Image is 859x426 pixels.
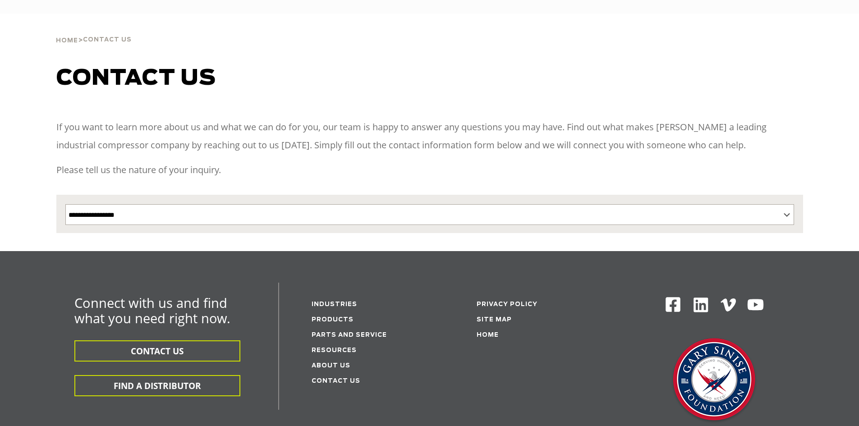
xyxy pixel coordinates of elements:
a: Parts and service [312,332,387,338]
p: Please tell us the nature of your inquiry. [56,161,803,179]
span: Contact Us [83,37,132,43]
span: Connect with us and find what you need right now. [74,294,230,327]
a: Products [312,317,354,323]
button: FIND A DISTRIBUTOR [74,375,240,396]
div: > [56,14,132,48]
a: Home [56,36,78,44]
img: Facebook [665,296,681,313]
a: Home [477,332,499,338]
a: About Us [312,363,350,369]
a: Contact Us [312,378,360,384]
a: Industries [312,302,357,307]
img: Vimeo [721,298,736,311]
a: Resources [312,348,357,353]
img: Gary Sinise Foundation [669,335,759,426]
p: If you want to learn more about us and what we can do for you, our team is happy to answer any qu... [56,118,803,154]
span: Home [56,38,78,44]
img: Linkedin [692,296,710,314]
a: Privacy Policy [477,302,537,307]
button: CONTACT US [74,340,240,362]
img: Youtube [747,296,764,314]
span: Contact us [56,68,216,89]
a: Site Map [477,317,512,323]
